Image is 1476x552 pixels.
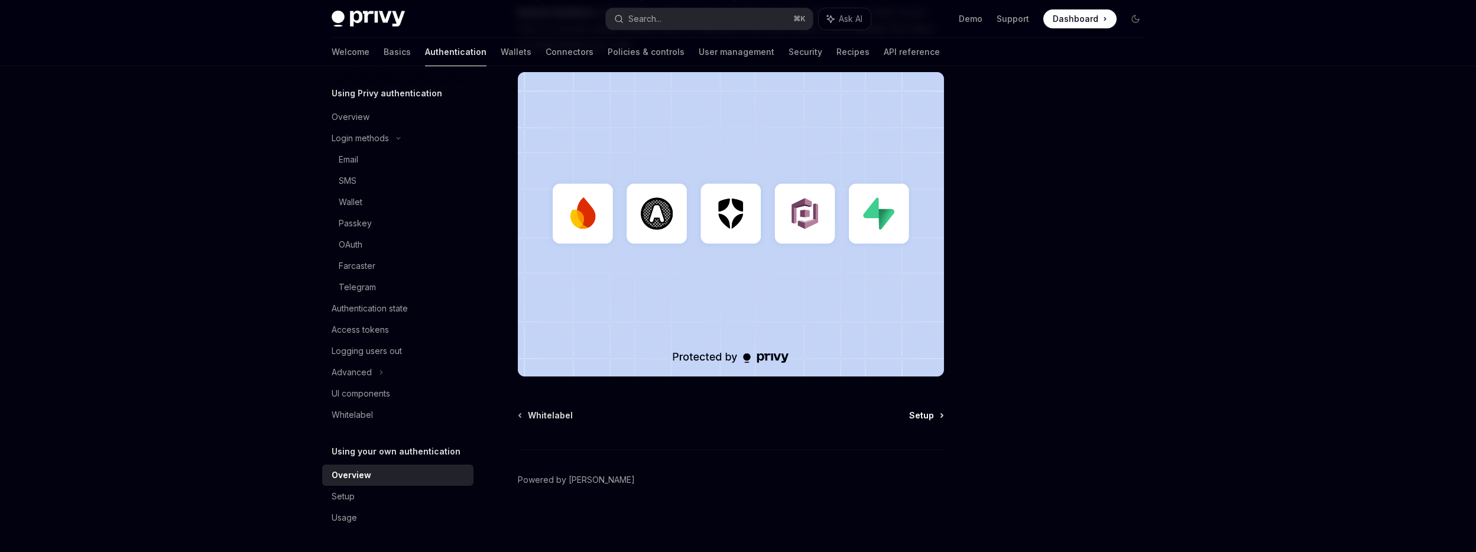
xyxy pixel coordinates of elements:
[322,106,473,128] a: Overview
[546,38,593,66] a: Connectors
[332,489,355,504] div: Setup
[332,365,372,379] div: Advanced
[839,13,862,25] span: Ask AI
[322,234,473,255] a: OAuth
[322,149,473,170] a: Email
[339,259,375,273] div: Farcaster
[332,511,357,525] div: Usage
[322,277,473,298] a: Telegram
[959,13,982,25] a: Demo
[1126,9,1145,28] button: Toggle dark mode
[425,38,486,66] a: Authentication
[789,38,822,66] a: Security
[322,255,473,277] a: Farcaster
[332,131,389,145] div: Login methods
[518,474,635,486] a: Powered by [PERSON_NAME]
[339,280,376,294] div: Telegram
[608,38,685,66] a: Policies & controls
[322,404,473,426] a: Whitelabel
[339,174,356,188] div: SMS
[339,195,362,209] div: Wallet
[793,14,806,24] span: ⌘ K
[1053,13,1098,25] span: Dashboard
[836,38,870,66] a: Recipes
[339,216,372,230] div: Passkey
[332,38,369,66] a: Welcome
[332,86,442,100] h5: Using Privy authentication
[518,72,944,376] img: JWT-based auth splash
[322,191,473,213] a: Wallet
[528,410,573,421] span: Whitelabel
[332,408,373,422] div: Whitelabel
[332,387,390,401] div: UI components
[628,12,661,26] div: Search...
[819,8,871,30] button: Ask AI
[322,298,473,319] a: Authentication state
[322,340,473,362] a: Logging users out
[332,323,389,337] div: Access tokens
[501,38,531,66] a: Wallets
[322,319,473,340] a: Access tokens
[332,444,460,459] h5: Using your own authentication
[884,38,940,66] a: API reference
[322,383,473,404] a: UI components
[332,11,405,27] img: dark logo
[332,468,371,482] div: Overview
[1043,9,1117,28] a: Dashboard
[699,38,774,66] a: User management
[322,170,473,191] a: SMS
[332,110,369,124] div: Overview
[322,465,473,486] a: Overview
[384,38,411,66] a: Basics
[909,410,934,421] span: Setup
[997,13,1029,25] a: Support
[339,152,358,167] div: Email
[606,8,813,30] button: Search...⌘K
[339,238,362,252] div: OAuth
[909,410,943,421] a: Setup
[519,410,573,421] a: Whitelabel
[332,301,408,316] div: Authentication state
[322,507,473,528] a: Usage
[332,344,402,358] div: Logging users out
[322,213,473,234] a: Passkey
[322,486,473,507] a: Setup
